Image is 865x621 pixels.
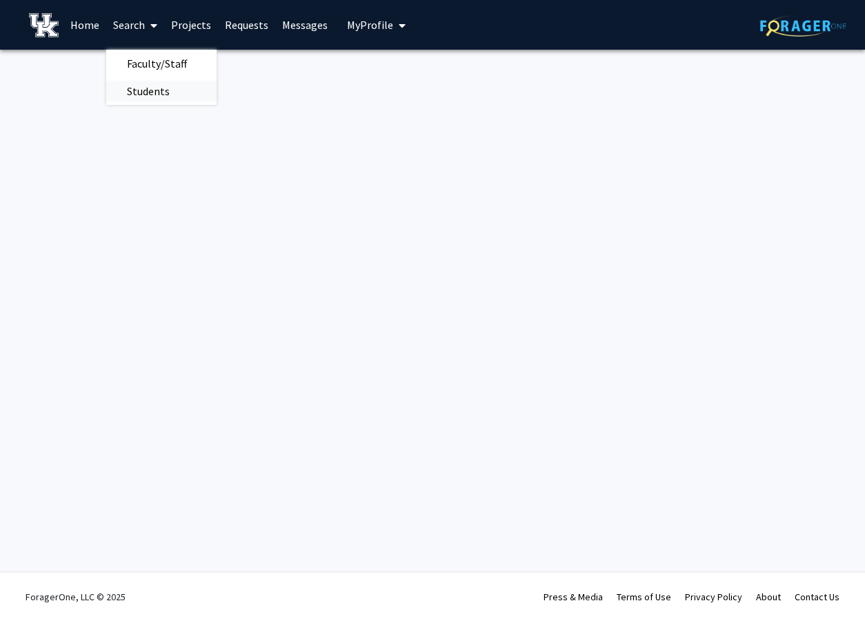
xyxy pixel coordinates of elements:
a: Requests [218,1,275,49]
div: ForagerOne, LLC © 2025 [26,573,126,621]
a: About [756,591,781,603]
a: Press & Media [544,591,603,603]
iframe: Chat [10,559,59,611]
a: Privacy Policy [685,591,742,603]
img: University of Kentucky Logo [29,13,59,37]
a: Projects [164,1,218,49]
span: My Profile [347,18,393,32]
span: Students [106,77,190,105]
a: Faculty/Staff [106,53,217,74]
a: Home [63,1,106,49]
a: Contact Us [795,591,839,603]
img: ForagerOne Logo [760,15,846,37]
a: Students [106,81,217,101]
span: Faculty/Staff [106,50,208,77]
a: Messages [275,1,335,49]
a: Search [106,1,164,49]
a: Terms of Use [617,591,671,603]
